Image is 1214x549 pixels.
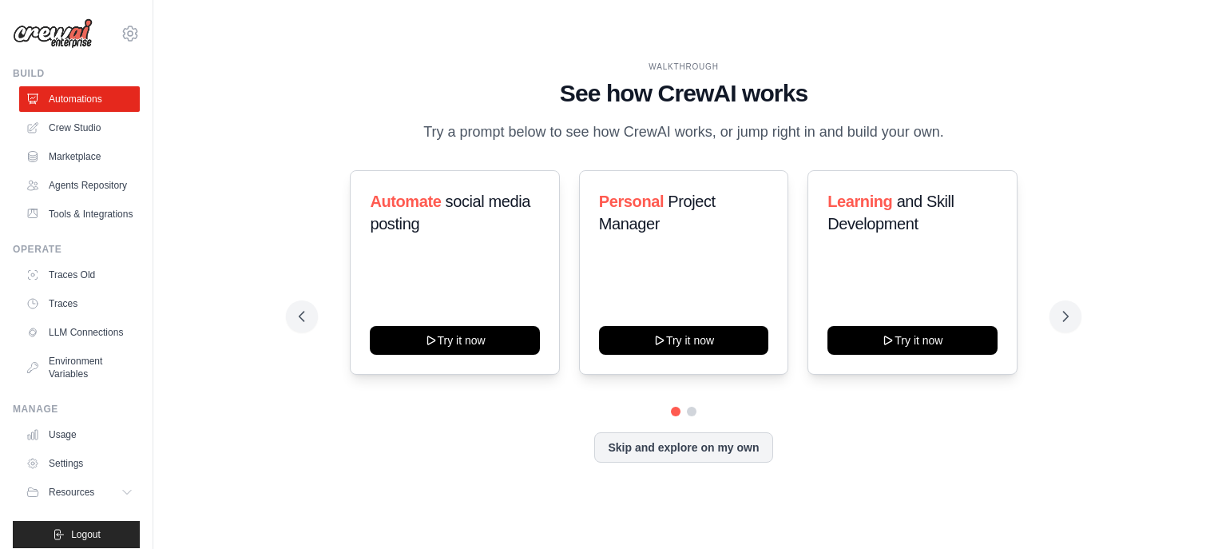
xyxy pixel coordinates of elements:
a: LLM Connections [19,320,140,345]
button: Try it now [370,326,539,355]
a: Environment Variables [19,348,140,387]
h1: See how CrewAI works [299,79,1068,108]
div: Manage [13,403,140,416]
span: Automate [370,193,441,210]
button: Try it now [827,326,997,355]
span: Project Manager [599,193,716,233]
a: Crew Studio [19,115,140,141]
button: Skip and explore on my own [594,432,772,463]
a: Usage [19,422,140,448]
a: Agents Repository [19,173,140,198]
span: and Skill Development [827,193,954,233]
a: Settings [19,451,140,476]
button: Resources [19,479,140,505]
img: Logo [13,18,93,49]
button: Logout [13,521,140,548]
a: Automations [19,86,140,112]
span: social media posting [370,193,530,233]
span: Resources [49,486,94,499]
p: Try a prompt below to see how CrewAI works, or jump right in and build your own. [415,121,952,144]
div: Operate [13,243,140,256]
span: Learning [827,193,892,210]
a: Traces [19,291,140,316]
button: Try it now [599,326,768,355]
a: Marketplace [19,144,140,169]
div: WALKTHROUGH [299,61,1068,73]
a: Tools & Integrations [19,201,140,227]
span: Logout [71,528,101,541]
span: Personal [599,193,664,210]
div: Build [13,67,140,80]
a: Traces Old [19,262,140,288]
